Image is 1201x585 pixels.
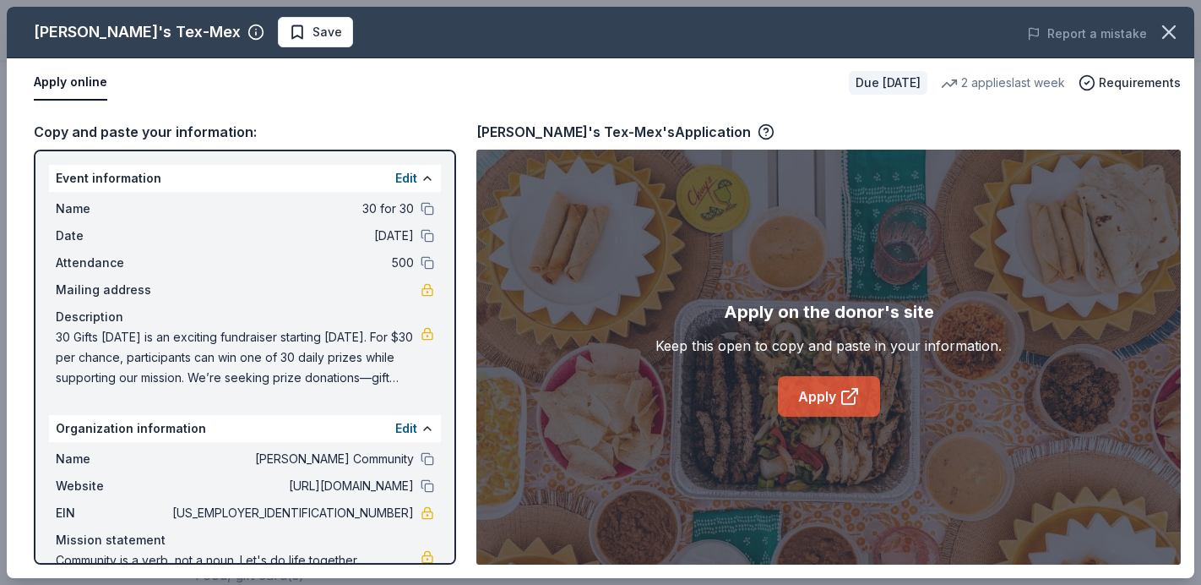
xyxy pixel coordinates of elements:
[849,71,927,95] div: Due [DATE]
[395,418,417,439] button: Edit
[34,121,456,143] div: Copy and paste your information:
[49,165,441,192] div: Event information
[169,226,414,246] span: [DATE]
[655,336,1002,356] div: Keep this open to copy and paste in your information.
[56,253,169,273] span: Attendance
[312,22,342,42] span: Save
[778,376,880,417] a: Apply
[56,476,169,496] span: Website
[56,530,434,550] div: Mission statement
[49,415,441,442] div: Organization information
[56,280,169,300] span: Mailing address
[1079,73,1181,93] button: Requirements
[169,199,414,219] span: 30 for 30
[395,168,417,189] button: Edit
[1099,73,1181,93] span: Requirements
[56,307,434,327] div: Description
[56,199,169,219] span: Name
[724,298,934,325] div: Apply on the donor's site
[56,503,169,523] span: EIN
[56,226,169,246] span: Date
[1027,24,1147,44] button: Report a mistake
[169,449,414,469] span: [PERSON_NAME] Community
[169,476,414,496] span: [URL][DOMAIN_NAME]
[56,449,169,469] span: Name
[941,73,1065,93] div: 2 applies last week
[56,327,421,388] span: 30 Gifts [DATE] is an exciting fundraiser starting [DATE]. For $30 per chance, participants can w...
[34,65,107,101] button: Apply online
[169,503,414,523] span: [US_EMPLOYER_IDENTIFICATION_NUMBER]
[34,19,241,46] div: [PERSON_NAME]'s Tex-Mex
[476,121,774,143] div: [PERSON_NAME]'s Tex-Mex's Application
[169,253,414,273] span: 500
[278,17,353,47] button: Save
